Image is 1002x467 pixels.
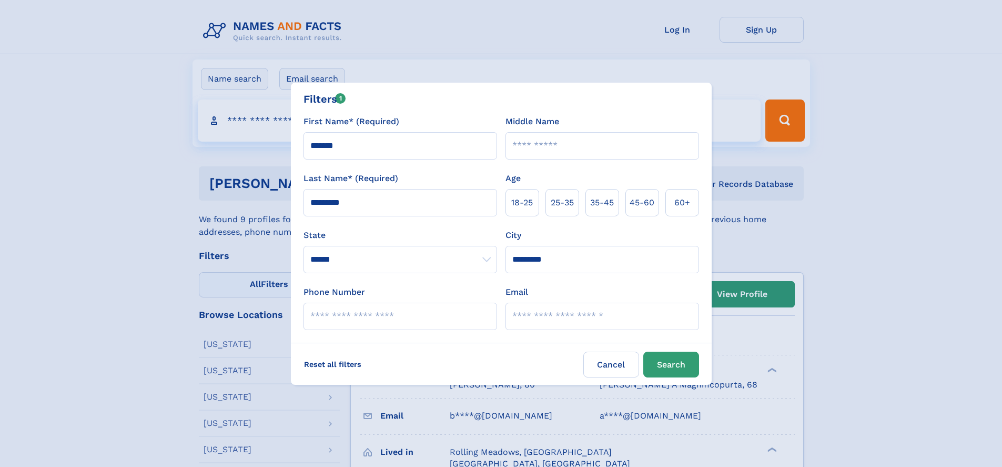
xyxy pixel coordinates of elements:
button: Search [643,352,699,377]
label: Age [505,172,521,185]
label: First Name* (Required) [303,115,399,128]
label: Email [505,286,528,299]
label: Cancel [583,352,639,377]
div: Filters [303,91,346,107]
label: Last Name* (Required) [303,172,398,185]
span: 45‑60 [630,196,654,209]
label: Middle Name [505,115,559,128]
span: 18‑25 [511,196,533,209]
label: Reset all filters [297,352,368,377]
span: 25‑35 [551,196,574,209]
label: Phone Number [303,286,365,299]
span: 60+ [674,196,690,209]
span: 35‑45 [590,196,614,209]
label: City [505,229,521,242]
label: State [303,229,497,242]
